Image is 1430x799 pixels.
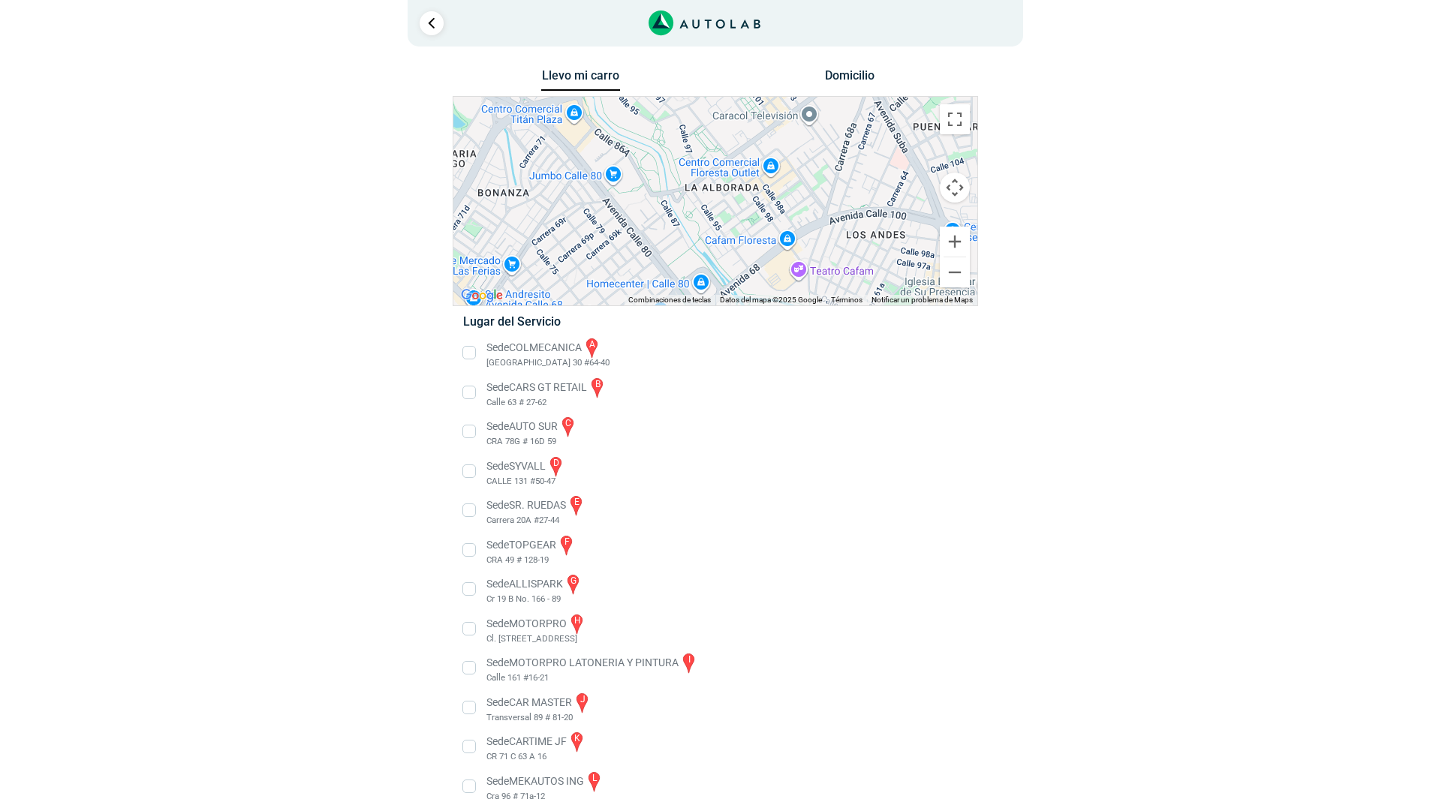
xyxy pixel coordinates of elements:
h5: Lugar del Servicio [463,314,967,329]
button: Combinaciones de teclas [628,295,711,305]
button: Cambiar a la vista en pantalla completa [940,104,970,134]
a: Términos (se abre en una nueva pestaña) [831,296,863,304]
a: Notificar un problema de Maps [872,296,973,304]
button: Reducir [940,257,970,287]
button: Llevo mi carro [541,68,620,92]
a: Abre esta zona en Google Maps (se abre en una nueva ventana) [457,286,507,305]
button: Controles de visualización del mapa [940,173,970,203]
span: Datos del mapa ©2025 Google [720,296,822,304]
img: Google [457,286,507,305]
a: Link al sitio de autolab [649,15,760,29]
a: Ir al paso anterior [420,11,444,35]
button: Domicilio [810,68,889,90]
button: Ampliar [940,227,970,257]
